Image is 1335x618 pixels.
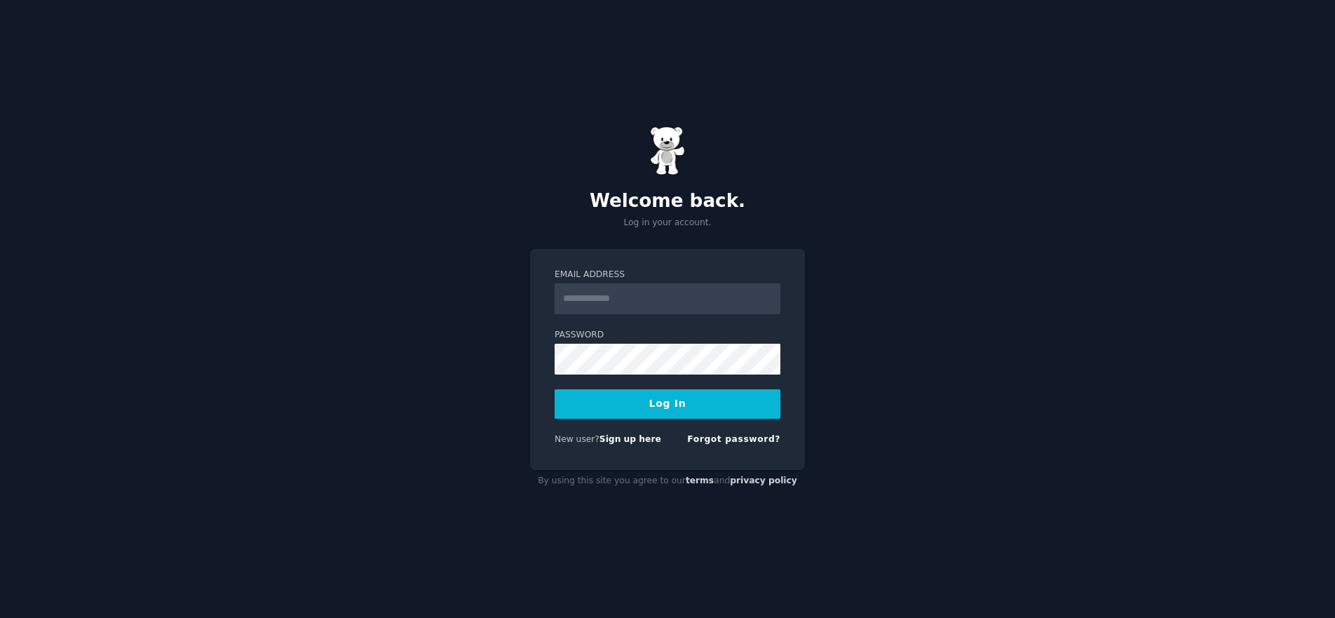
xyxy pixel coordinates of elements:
img: Gummy Bear [650,126,685,175]
span: New user? [555,434,599,444]
p: Log in your account. [530,217,805,229]
a: Sign up here [599,434,661,444]
a: privacy policy [730,476,797,485]
div: By using this site you agree to our and [530,470,805,492]
button: Log In [555,389,780,419]
a: Forgot password? [687,434,780,444]
h2: Welcome back. [530,190,805,213]
label: Email Address [555,269,780,281]
label: Password [555,329,780,342]
a: terms [686,476,714,485]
